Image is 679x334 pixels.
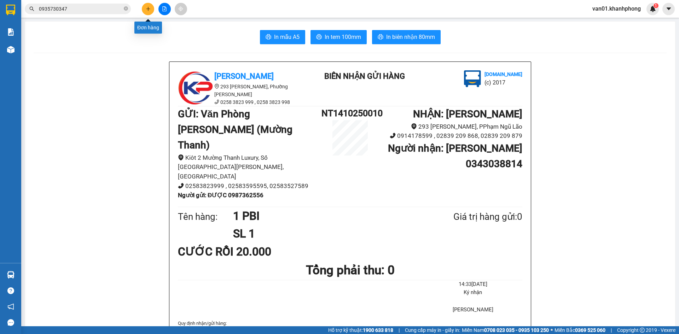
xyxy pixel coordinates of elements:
span: close-circle [124,6,128,11]
span: close-circle [124,6,128,12]
b: BIÊN NHẬN GỬI HÀNG [46,10,68,56]
sup: 1 [654,3,658,8]
span: phone [178,183,184,189]
strong: 0369 525 060 [575,327,605,333]
div: CƯỚC RỒI 20.000 [178,243,291,260]
img: warehouse-icon [7,271,14,279]
strong: 0708 023 035 - 0935 103 250 [484,327,549,333]
img: warehouse-icon [7,46,14,53]
span: caret-down [666,6,672,12]
li: (c) 2017 [59,34,97,42]
span: Miền Nam [462,326,549,334]
span: In tem 100mm [325,33,361,41]
span: question-circle [7,287,14,294]
button: printerIn biên nhận 80mm [372,30,441,44]
span: In biên nhận 80mm [386,33,435,41]
li: (c) 2017 [484,78,522,87]
span: printer [378,34,383,41]
button: caret-down [662,3,675,15]
b: [DOMAIN_NAME] [484,71,522,77]
span: environment [214,84,219,89]
img: logo.jpg [178,70,213,106]
img: solution-icon [7,28,14,36]
span: ⚪️ [551,329,553,332]
li: 14:33[DATE] [424,280,522,289]
h1: NT1410250010 [321,106,379,120]
h1: Tổng phải thu: 0 [178,260,522,280]
span: message [7,319,14,326]
b: GỬI : Văn Phòng [PERSON_NAME] (Mường Thanh) [178,108,292,151]
button: printerIn mẫu A5 [260,30,305,44]
button: aim [175,3,187,15]
button: printerIn tem 100mm [311,30,367,44]
img: logo.jpg [464,70,481,87]
span: aim [178,6,183,11]
li: Kiôt 2 Mường Thanh Luxury, Số [GEOGRAPHIC_DATA][PERSON_NAME], [GEOGRAPHIC_DATA] [178,153,321,181]
button: file-add [158,3,171,15]
div: Tên hàng: [178,210,233,224]
span: printer [316,34,322,41]
span: 1 [655,3,657,8]
li: 293 [PERSON_NAME], Phường [PERSON_NAME] [178,83,305,98]
li: 293 [PERSON_NAME], PPhạm Ngũ Lão [379,122,522,131]
span: plus [146,6,151,11]
div: Đơn hàng [134,22,162,34]
img: logo.jpg [9,9,44,44]
h1: 1 PBI [233,207,419,225]
li: Ký nhận [424,288,522,297]
span: | [611,326,612,334]
b: [PERSON_NAME] [214,72,274,81]
b: Người gửi : ĐƯỢC 0987362556 [178,192,263,199]
input: Tìm tên, số ĐT hoặc mã đơn [39,5,122,13]
b: Người nhận : [PERSON_NAME] 0343038814 [388,142,522,170]
div: Giá trị hàng gửi: 0 [419,210,522,224]
span: search [29,6,34,11]
button: plus [142,3,154,15]
li: 0914178599 , 02839 209 868, 02839 209 879 [379,131,522,141]
span: van01.khanhphong [587,4,646,13]
span: environment [411,123,417,129]
span: environment [178,154,184,160]
span: In mẫu A5 [274,33,300,41]
span: Cung cấp máy in - giấy in: [405,326,460,334]
b: [PERSON_NAME] [9,46,40,79]
span: Hỗ trợ kỹ thuật: [328,326,393,334]
img: logo-vxr [6,5,15,15]
span: phone [390,133,396,139]
img: logo.jpg [77,9,94,26]
li: 02583823999 , 02583595595, 02583527589 [178,181,321,191]
span: phone [214,99,219,104]
b: NHẬN : [PERSON_NAME] [413,108,522,120]
li: 0258 3823 999 , 0258 3823 998 [178,98,305,106]
span: | [399,326,400,334]
span: printer [266,34,271,41]
span: copyright [640,328,645,333]
h1: SL 1 [233,225,419,242]
li: [PERSON_NAME] [424,306,522,314]
strong: 1900 633 818 [363,327,393,333]
img: icon-new-feature [650,6,656,12]
span: notification [7,303,14,310]
b: BIÊN NHẬN GỬI HÀNG [324,72,405,81]
b: [DOMAIN_NAME] [59,27,97,33]
span: file-add [162,6,167,11]
span: Miền Bắc [555,326,605,334]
